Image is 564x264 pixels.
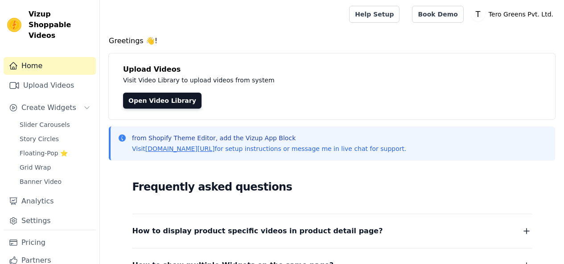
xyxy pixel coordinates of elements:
[145,145,215,152] a: [DOMAIN_NAME][URL]
[7,18,21,32] img: Vizup
[4,57,96,75] a: Home
[14,133,96,145] a: Story Circles
[4,212,96,230] a: Settings
[412,6,463,23] a: Book Demo
[132,178,532,196] h2: Frequently asked questions
[132,134,406,142] p: from Shopify Theme Editor, add the Vizup App Block
[132,225,383,237] span: How to display product specific videos in product detail page?
[14,161,96,174] a: Grid Wrap
[123,64,541,75] h4: Upload Videos
[4,192,96,210] a: Analytics
[4,77,96,94] a: Upload Videos
[4,234,96,252] a: Pricing
[132,144,406,153] p: Visit for setup instructions or message me in live chat for support.
[132,225,532,237] button: How to display product specific videos in product detail page?
[471,6,557,22] button: T Tero Greens Pvt. Ltd.
[475,10,481,19] text: T
[20,120,70,129] span: Slider Carousels
[21,102,76,113] span: Create Widgets
[123,75,523,85] p: Visit Video Library to upload videos from system
[20,177,62,186] span: Banner Video
[20,134,59,143] span: Story Circles
[109,36,555,46] h4: Greetings 👋!
[20,163,51,172] span: Grid Wrap
[29,9,92,41] span: Vizup Shoppable Videos
[349,6,399,23] a: Help Setup
[4,99,96,117] button: Create Widgets
[14,147,96,159] a: Floating-Pop ⭐
[123,93,202,109] a: Open Video Library
[20,149,68,158] span: Floating-Pop ⭐
[14,175,96,188] a: Banner Video
[485,6,557,22] p: Tero Greens Pvt. Ltd.
[14,118,96,131] a: Slider Carousels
